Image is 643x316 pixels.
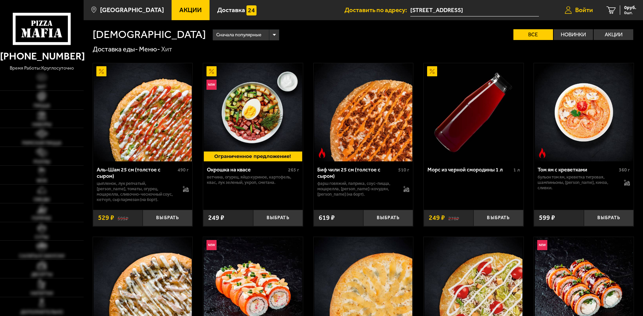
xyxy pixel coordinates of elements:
a: АкционныйНовинкаОкрошка на квасе [203,63,303,161]
img: Акционный [206,66,217,76]
span: 249 ₽ [429,214,445,221]
img: Новинка [206,240,217,250]
img: Акционный [427,66,437,76]
span: Обеды [34,197,50,202]
label: Новинки [554,29,593,40]
img: 15daf4d41897b9f0e9f617042186c801.svg [246,5,257,15]
p: бульон том ям, креветка тигровая, шампиньоны, [PERSON_NAME], кинза, сливки. [538,174,617,191]
span: 510 г [398,167,409,173]
div: Окрошка на квасе [207,166,286,173]
span: Римская пицца [22,141,61,146]
span: 360 г [619,167,630,173]
span: Россия, Санкт-Петербург, улица Савушкина, 123к4, подъезд 3 [410,4,539,16]
span: [GEOGRAPHIC_DATA] [100,7,164,13]
a: Острое блюдоБиф чили 25 см (толстое с сыром) [314,63,413,161]
span: Доставка [217,7,245,13]
span: Дополнительно [20,310,63,315]
span: 249 ₽ [208,214,224,221]
span: 0 шт. [624,11,636,15]
span: Салаты и закуски [19,254,64,259]
a: АкционныйМорс из черной смородины 1 л [424,63,523,161]
span: 619 ₽ [319,214,335,221]
p: фарш говяжий, паприка, соус-пицца, моцарелла, [PERSON_NAME]-кочудян, [PERSON_NAME] (на борт). [317,181,397,197]
span: 529 ₽ [98,214,114,221]
a: Доставка еды- [93,45,138,53]
div: Том ям с креветками [538,166,617,173]
span: Акции [179,7,202,13]
label: Акции [594,29,633,40]
span: Наборы [32,122,51,127]
button: Выбрать [473,210,523,226]
s: 278 ₽ [448,214,459,221]
button: Выбрать [253,210,303,226]
p: ветчина, огурец, яйцо куриное, картофель, квас, лук зеленый, укроп, сметана. [207,174,299,185]
img: Острое блюдо [537,148,547,158]
img: Аль-Шам 25 см (толстое с сыром) [94,63,192,161]
input: Ваш адрес доставки [410,4,539,16]
button: Выбрать [143,210,192,226]
img: Окрошка на квасе [204,63,302,161]
img: Острое блюдо [317,148,327,158]
img: Новинка [537,240,547,250]
span: Роллы [34,160,50,164]
span: Доставить по адресу: [345,7,410,13]
span: 0 руб. [624,5,636,10]
span: Напитки [31,291,53,296]
span: 599 ₽ [539,214,555,221]
span: 265 г [288,167,299,173]
div: Биф чили 25 см (толстое с сыром) [317,166,397,179]
s: 595 ₽ [118,214,128,221]
span: Горячее [32,216,51,221]
span: Войти [575,7,593,13]
div: Морс из черной смородины 1 л [427,166,512,173]
span: Пицца [34,104,50,108]
span: Сначала популярные [216,29,261,41]
label: Все [513,29,553,40]
span: Супы [35,235,48,240]
h1: [DEMOGRAPHIC_DATA] [93,29,206,40]
img: Новинка [206,80,217,90]
span: 1 л [513,167,520,173]
span: WOK [37,179,47,183]
div: Аль-Шам 25 см (толстое с сыром) [97,166,176,179]
a: Меню- [139,45,160,53]
span: 490 г [178,167,189,173]
a: АкционныйАль-Шам 25 см (толстое с сыром) [93,63,193,161]
a: Острое блюдоТом ям с креветками [534,63,634,161]
button: Выбрать [363,210,413,226]
p: цыпленок, лук репчатый, [PERSON_NAME], томаты, огурец, моцарелла, сливочно-чесночный соус, кетчуп... [97,181,176,202]
img: Биф чили 25 см (толстое с сыром) [314,63,412,161]
button: Выбрать [584,210,634,226]
span: Десерты [31,272,52,277]
img: Акционный [96,66,106,76]
div: Хит [161,45,172,54]
img: Морс из черной смородины 1 л [424,63,522,161]
span: Хит [37,85,46,89]
img: Том ям с креветками [535,63,633,161]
